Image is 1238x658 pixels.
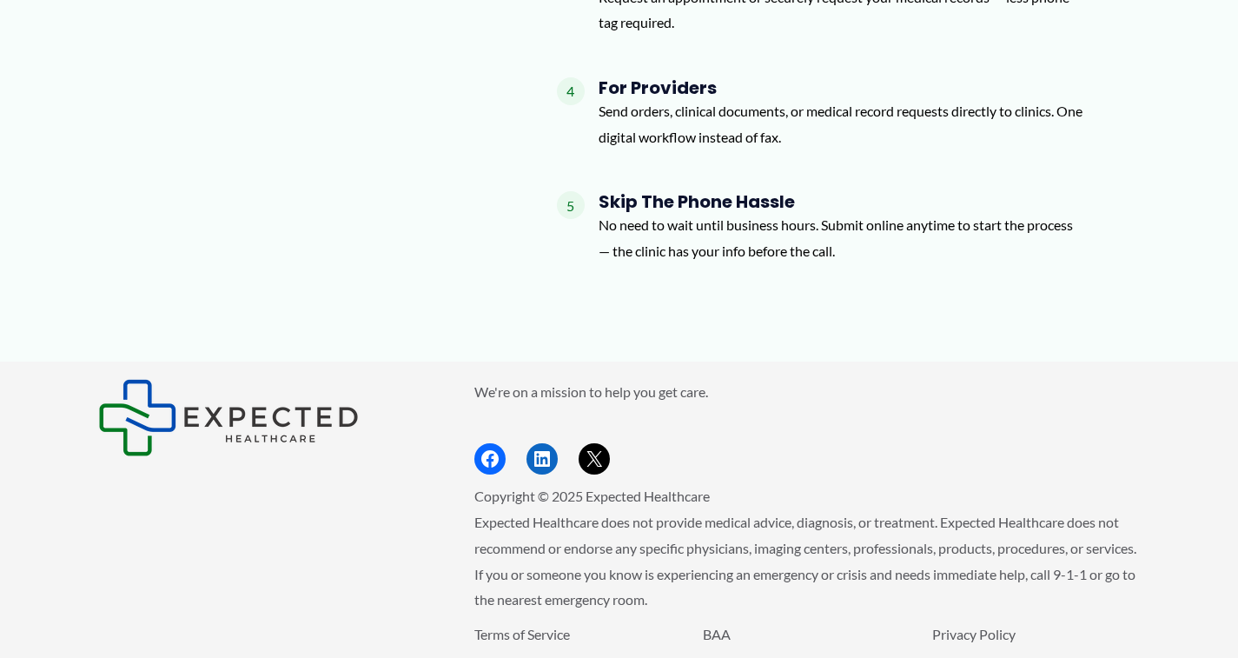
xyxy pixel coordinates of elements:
[98,379,359,456] img: Expected Healthcare Logo - side, dark font, small
[98,379,431,456] aside: Footer Widget 1
[474,626,570,642] a: Terms of Service
[599,191,1085,212] h4: Skip the Phone Hassle
[932,626,1016,642] a: Privacy Policy
[474,514,1136,608] span: Expected Healthcare does not provide medical advice, diagnosis, or treatment. Expected Healthcare...
[703,626,731,642] a: BAA
[557,191,585,219] span: 5
[599,98,1085,150] p: Send orders, clinical documents, or medical record requests directly to clinics. One digital work...
[474,488,710,504] span: Copyright © 2025 Expected Healthcare
[474,379,1141,475] aside: Footer Widget 2
[599,77,1085,98] h4: For Providers
[557,77,585,105] span: 4
[474,379,1141,405] p: We're on a mission to help you get care.
[599,212,1085,263] p: No need to wait until business hours. Submit online anytime to start the process — the clinic has...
